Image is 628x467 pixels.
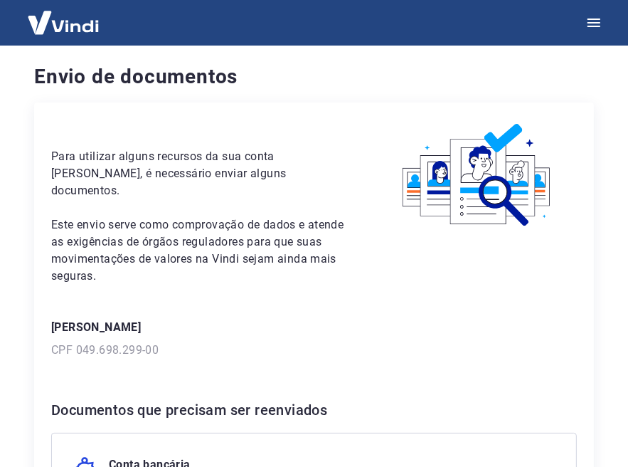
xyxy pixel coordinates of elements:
h6: Documentos que precisam ser reenviados [51,399,577,421]
p: Para utilizar alguns recursos da sua conta [PERSON_NAME], é necessário enviar alguns documentos. [51,148,344,199]
img: waiting_documents.41d9841a9773e5fdf392cede4d13b617.svg [378,120,577,231]
p: Este envio serve como comprovação de dados e atende as exigências de órgãos reguladores para que ... [51,216,344,285]
p: [PERSON_NAME] [51,319,577,336]
img: Vindi [17,1,110,44]
h4: Envio de documentos [34,63,594,91]
p: CPF 049.698.299-00 [51,342,577,359]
